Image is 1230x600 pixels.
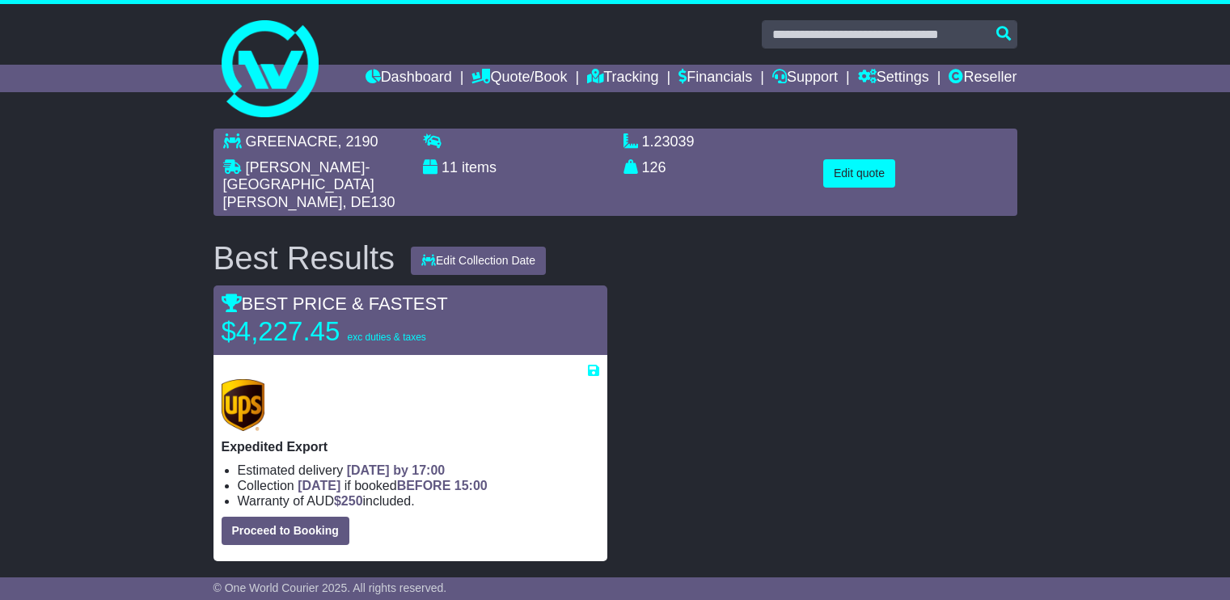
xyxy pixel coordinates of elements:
[347,332,425,343] span: exc duties & taxes
[823,159,895,188] button: Edit quote
[587,65,658,92] a: Tracking
[205,240,404,276] div: Best Results
[462,159,497,175] span: items
[678,65,752,92] a: Financials
[298,479,487,492] span: if booked
[397,479,451,492] span: BEFORE
[411,247,546,275] button: Edit Collection Date
[642,159,666,175] span: 126
[642,133,695,150] span: 1.23039
[858,65,929,92] a: Settings
[334,494,363,508] span: $
[222,379,265,431] img: UPS (new): Expedited Export
[338,133,378,150] span: , 2190
[223,159,374,210] span: [PERSON_NAME]-[GEOGRAPHIC_DATA][PERSON_NAME]
[222,315,426,348] p: $4,227.45
[471,65,567,92] a: Quote/Book
[222,517,349,545] button: Proceed to Booking
[347,463,446,477] span: [DATE] by 17:00
[772,65,838,92] a: Support
[238,463,599,478] li: Estimated delivery
[238,478,599,493] li: Collection
[298,479,340,492] span: [DATE]
[222,439,599,454] p: Expedited Export
[341,494,363,508] span: 250
[949,65,1017,92] a: Reseller
[343,194,395,210] span: , DE130
[222,294,448,314] span: BEST PRICE & FASTEST
[366,65,452,92] a: Dashboard
[246,133,338,150] span: GREENACRE
[454,479,488,492] span: 15:00
[213,581,447,594] span: © One World Courier 2025. All rights reserved.
[238,493,599,509] li: Warranty of AUD included.
[442,159,458,175] span: 11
